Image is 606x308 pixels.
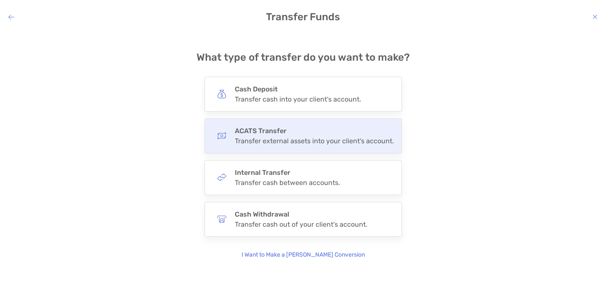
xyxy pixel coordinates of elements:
h4: Cash Withdrawal [235,210,367,218]
p: I Want to Make a [PERSON_NAME] Conversion [242,250,365,260]
img: button icon [217,214,226,224]
img: button icon [217,89,226,99]
img: button icon [217,173,226,182]
h4: Cash Deposit [235,85,361,93]
h4: ACATS Transfer [235,127,394,135]
h4: What type of transfer do you want to make? [197,51,410,63]
div: Transfer cash between accounts. [235,179,340,187]
img: button icon [217,131,226,140]
div: Transfer external assets into your client's account. [235,137,394,145]
div: Transfer cash into your client's account. [235,95,361,103]
div: Transfer cash out of your client's account. [235,220,367,228]
h4: Internal Transfer [235,169,340,177]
